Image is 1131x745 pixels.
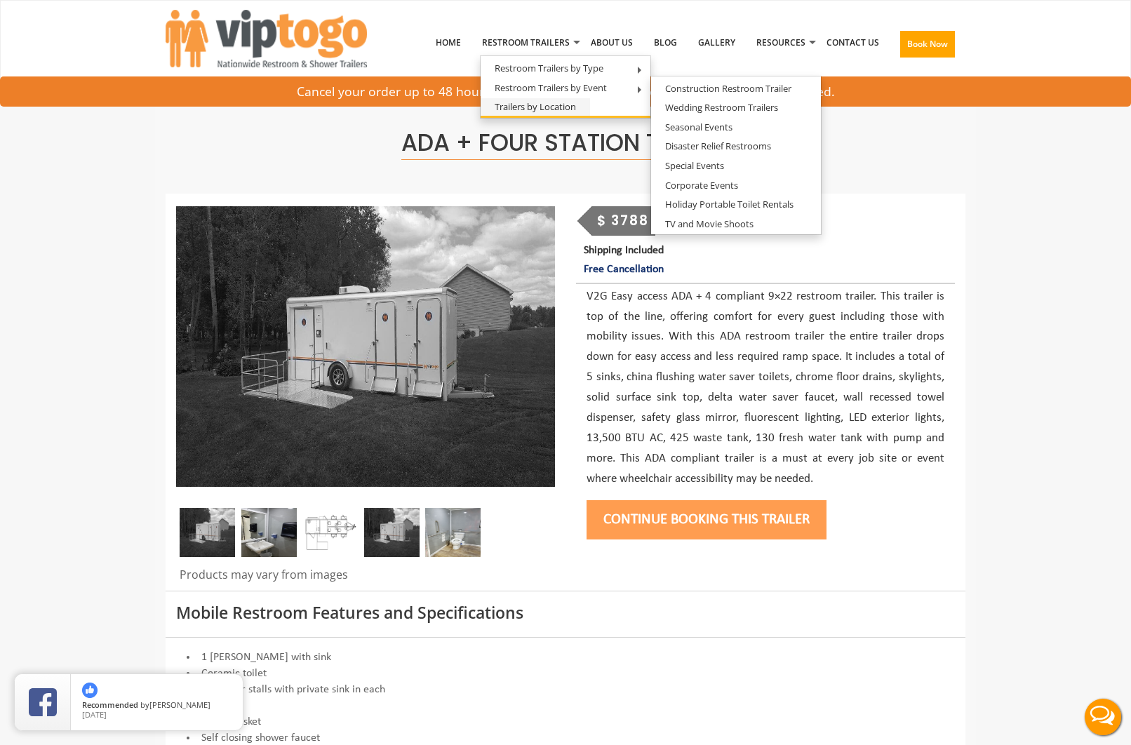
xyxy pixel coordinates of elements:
a: Restroom Trailers by Event [481,79,621,97]
img: Sink Portable Trailer [241,508,297,557]
a: About Us [580,6,643,79]
a: Special Events [651,157,738,175]
span: Free Cancellation [584,264,664,275]
div: Products may vary from images [176,567,555,591]
p: V2G Easy access ADA + 4 compliant 9×22 restroom trailer. This trailer is top of the line, offerin... [587,287,944,490]
a: Wedding Restroom Trailers [651,99,792,116]
img: Floor plan of ADA plus 4 trailer [302,508,358,557]
a: Book Now [890,6,965,88]
a: Corporate Events [651,177,752,194]
img: An outside photo of ADA + 4 Station Trailer [176,206,555,487]
img: An outside photo of ADA + 4 Station Trailer [180,508,235,557]
a: Blog [643,6,688,79]
img: thumbs up icon [82,683,98,698]
a: Trailers by Location [481,98,590,116]
li: Waste basket [176,714,955,730]
a: Construction Restroom Trailer [651,80,805,98]
li: Ceramic toilet [176,666,955,682]
img: VIPTOGO [166,10,367,67]
a: Restroom Trailers [471,6,580,79]
img: An outside photo of ADA + 4 Station Trailer [364,508,420,557]
a: Holiday Portable Toilet Rentals [651,196,808,213]
li: 4 Regular stalls with private sink in each [176,682,955,698]
span: by [82,701,232,711]
img: Review Rating [29,688,57,716]
a: Gallery [688,6,746,79]
div: $ 3788 [591,206,656,236]
li: 1 [PERSON_NAME] with sink [176,650,955,666]
span: [DATE] [82,709,107,720]
a: Contact Us [816,6,890,79]
h3: Mobile Restroom Features and Specifications [176,604,955,622]
button: Live Chat [1075,689,1131,745]
span: [PERSON_NAME] [149,699,210,710]
a: TV and Movie Shoots [651,215,768,233]
li: Mirrors [176,698,955,714]
a: Continue Booking this trailer [587,512,826,527]
a: Disaster Relief Restrooms [651,137,785,155]
p: Shipping Included [584,241,955,279]
a: Seasonal Events [651,119,747,136]
a: Restroom Trailers by Type [481,60,617,77]
img: Restroom Trailer [425,508,481,557]
span: ADA + Four Station Trailer [401,126,730,160]
span: Recommended [82,699,138,710]
button: Continue Booking this trailer [587,500,826,539]
a: Home [425,6,471,79]
button: Book Now [900,31,955,58]
a: Resources [746,6,816,79]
